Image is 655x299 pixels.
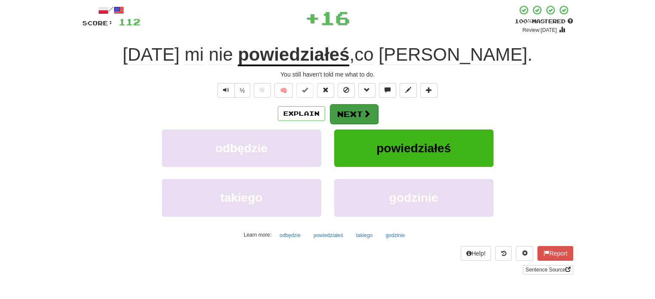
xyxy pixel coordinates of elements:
div: Text-to-speech controls [216,83,251,98]
span: powiedziałeś [376,142,451,155]
button: Round history (alt+y) [495,246,512,261]
button: Help! [461,246,491,261]
button: Ignore sentence (alt+i) [338,83,355,98]
small: Review: [DATE] [522,27,557,33]
button: Set this sentence to 100% Mastered (alt+m) [296,83,314,98]
button: powiedziałeś [334,129,494,167]
span: 100 % [515,18,532,25]
button: Edit sentence (alt+d) [400,83,417,98]
u: powiedziałeś [238,44,349,66]
button: Discuss sentence (alt+u) [379,83,396,98]
a: Sentence Source [523,265,573,274]
span: godzinie [389,191,438,204]
button: Favorite sentence (alt+f) [254,83,271,98]
span: 16 [320,7,350,28]
button: godzinie [334,179,494,216]
button: Reset to 0% Mastered (alt+r) [317,83,334,98]
span: nie [209,44,233,65]
span: , . [349,44,532,65]
small: Learn more: [244,232,271,238]
span: [DATE] [123,44,180,65]
button: Grammar (alt+g) [358,83,376,98]
div: You still haven't told me what to do. [82,70,573,79]
button: powiedziałeś [309,229,348,242]
span: 112 [118,16,140,27]
button: 🧠 [274,83,293,98]
button: odbędzie [275,229,305,242]
span: mi [185,44,204,65]
span: [PERSON_NAME] [379,44,527,65]
span: + [305,5,320,31]
button: odbędzie [162,129,321,167]
span: odbędzie [215,142,267,155]
span: takiego [220,191,262,204]
button: takiego [162,179,321,216]
button: Play sentence audio (ctl+space) [217,83,235,98]
div: / [82,5,140,15]
div: Mastered [515,18,573,25]
button: Explain [278,106,325,121]
button: Next [330,104,378,124]
button: Report [537,246,573,261]
span: Score: [82,19,113,27]
span: co [354,44,373,65]
button: godzinie [381,229,410,242]
button: ½ [234,83,251,98]
button: takiego [351,229,378,242]
button: Add to collection (alt+a) [420,83,438,98]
